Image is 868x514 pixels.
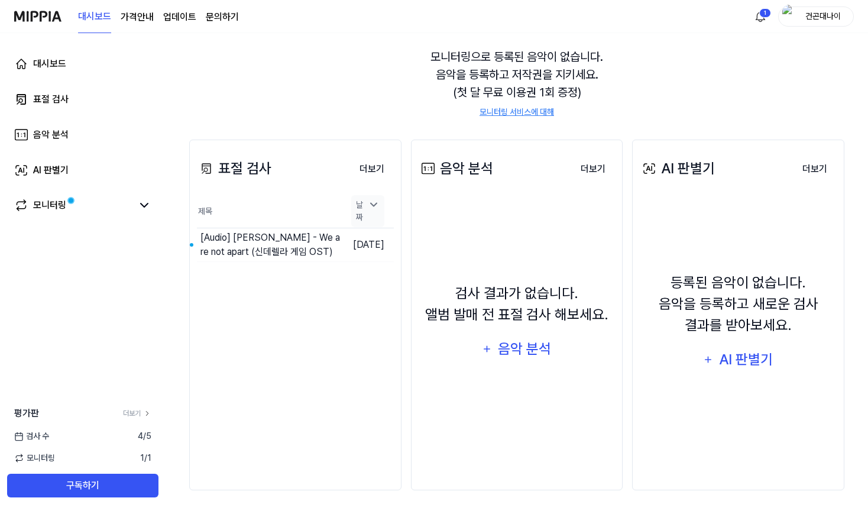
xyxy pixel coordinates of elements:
div: 표절 검사 [197,158,271,179]
div: 표절 검사 [33,92,69,106]
th: 제목 [197,195,342,228]
div: 모니터링으로 등록된 음악이 없습니다. 음악을 등록하고 저작권을 지키세요. (첫 달 무료 이용권 1회 증정) [189,34,844,132]
div: 등록된 음악이 없습니다. 음악을 등록하고 새로운 검사 결과를 받아보세요. [640,272,837,336]
button: 알림1 [751,7,770,26]
a: 더보기 [123,408,151,419]
button: AI 판별기 [695,345,781,374]
span: 검사 수 [14,430,49,442]
a: 가격안내 [121,10,154,24]
button: 더보기 [793,157,837,181]
div: 날짜 [351,195,384,227]
button: 더보기 [571,157,615,181]
div: AI 판별기 [33,163,69,177]
a: 표절 검사 [7,85,158,114]
a: AI 판별기 [7,156,158,185]
span: 4 / 5 [138,430,151,442]
img: 알림 [753,9,767,24]
div: 1 [759,8,771,18]
div: 음악 분석 [419,158,493,179]
a: 문의하기 [206,10,239,24]
div: AI 판별기 [640,158,715,179]
a: 음악 분석 [7,121,158,149]
div: 검사 결과가 없습니다. 앨범 발매 전 표절 검사 해보세요. [425,283,608,325]
a: 모니터링 [14,198,132,212]
button: 구독하기 [7,474,158,497]
span: 모니터링 [14,452,55,464]
button: 더보기 [350,157,394,181]
a: 대시보드 [7,50,158,78]
a: 대시보드 [78,1,111,33]
span: 평가판 [14,406,39,421]
div: AI 판별기 [717,348,774,371]
td: [DATE] [342,228,394,262]
div: [Audio] [PERSON_NAME] - We are not apart (신데렐라 게임 OST) [200,231,342,259]
div: 음악 분석 [496,338,552,360]
a: 업데이트 [163,10,196,24]
img: profile [782,5,796,28]
button: profile건곤대나이 [778,7,854,27]
span: 1 / 1 [140,452,151,464]
div: 건곤대나이 [800,9,846,22]
button: 음악 분석 [474,335,559,363]
div: 모니터링 [33,198,66,212]
div: 대시보드 [33,57,66,71]
div: 음악 분석 [33,128,69,142]
a: 모니터링 서비스에 대해 [480,106,554,118]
